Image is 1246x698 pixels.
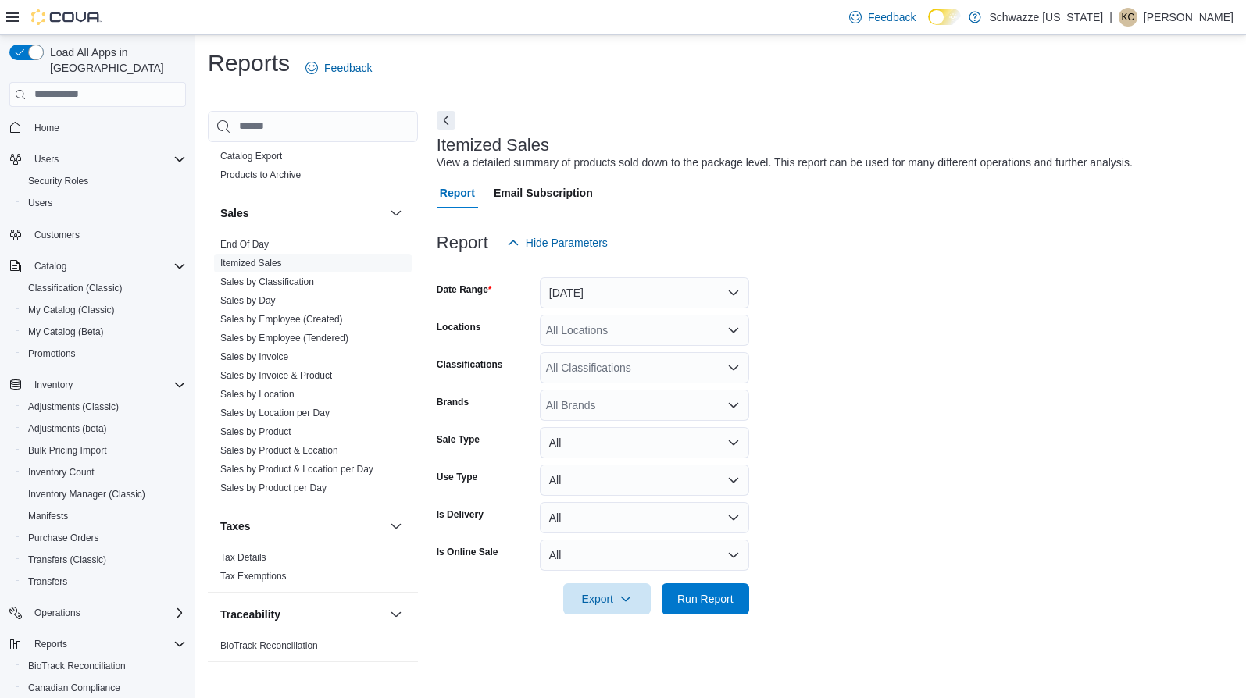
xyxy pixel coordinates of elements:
[437,283,492,296] label: Date Range
[220,276,314,287] a: Sales by Classification
[16,527,192,549] button: Purchase Orders
[16,321,192,343] button: My Catalog (Beta)
[28,660,126,672] span: BioTrack Reconciliation
[28,282,123,294] span: Classification (Classic)
[324,60,372,76] span: Feedback
[16,461,192,483] button: Inventory Count
[437,471,477,483] label: Use Type
[28,197,52,209] span: Users
[22,507,74,525] a: Manifests
[28,575,67,588] span: Transfers
[22,279,129,297] a: Classification (Classic)
[22,572,186,591] span: Transfers
[28,635,186,653] span: Reports
[28,118,186,137] span: Home
[22,194,186,212] span: Users
[573,583,641,614] span: Export
[22,463,186,482] span: Inventory Count
[16,571,192,593] button: Transfers
[208,147,418,191] div: Products
[31,9,102,25] img: Cova
[22,657,186,675] span: BioTrack Reconciliation
[208,636,418,661] div: Traceability
[28,326,104,338] span: My Catalog (Beta)
[28,604,87,622] button: Operations
[440,177,475,208] span: Report
[220,518,384,534] button: Taxes
[220,518,251,534] h3: Taxes
[22,397,125,416] a: Adjustments (Classic)
[220,295,276,306] a: Sales by Day
[220,333,348,344] a: Sales by Employee (Tendered)
[22,678,186,697] span: Canadian Compliance
[220,571,287,582] a: Tax Exemptions
[220,640,318,651] a: BioTrack Reconciliation
[220,205,249,221] h3: Sales
[28,532,99,544] span: Purchase Orders
[437,136,549,155] h3: Itemized Sales
[22,529,186,547] span: Purchase Orders
[220,464,373,475] a: Sales by Product & Location per Day
[28,401,119,413] span: Adjustments (Classic)
[220,351,288,362] a: Sales by Invoice
[16,192,192,214] button: Users
[28,225,186,244] span: Customers
[727,324,740,337] button: Open list of options
[437,433,480,446] label: Sale Type
[727,361,740,374] button: Open list of options
[220,408,330,418] a: Sales by Location per Day
[220,151,282,162] a: Catalog Export
[28,554,106,566] span: Transfers (Classic)
[540,540,749,571] button: All
[22,678,127,697] a: Canadian Compliance
[22,301,121,319] a: My Catalog (Classic)
[28,635,73,653] button: Reports
[28,444,107,457] span: Bulk Pricing Import
[34,229,80,241] span: Customers
[22,572,73,591] a: Transfers
[22,441,113,460] a: Bulk Pricing Import
[34,379,73,391] span: Inventory
[437,546,498,558] label: Is Online Sale
[208,235,418,504] div: Sales
[16,396,192,418] button: Adjustments (Classic)
[16,505,192,527] button: Manifests
[22,322,186,341] span: My Catalog (Beta)
[387,517,405,536] button: Taxes
[3,602,192,624] button: Operations
[28,376,186,394] span: Inventory
[28,175,88,187] span: Security Roles
[928,9,961,25] input: Dark Mode
[28,304,115,316] span: My Catalog (Classic)
[387,204,405,223] button: Sales
[28,604,186,622] span: Operations
[437,396,469,408] label: Brands
[22,485,186,504] span: Inventory Manager (Classic)
[3,223,192,246] button: Customers
[220,314,343,325] a: Sales by Employee (Created)
[437,233,488,252] h3: Report
[34,638,67,650] span: Reports
[22,322,110,341] a: My Catalog (Beta)
[437,358,503,371] label: Classifications
[22,507,186,525] span: Manifests
[34,153,59,166] span: Users
[540,277,749,308] button: [DATE]
[22,550,112,569] a: Transfers (Classic)
[220,607,280,622] h3: Traceability
[28,257,73,276] button: Catalog
[16,483,192,505] button: Inventory Manager (Classic)
[501,227,614,258] button: Hide Parameters
[34,122,59,134] span: Home
[16,440,192,461] button: Bulk Pricing Import
[220,607,384,622] button: Traceability
[28,488,145,500] span: Inventory Manager (Classic)
[220,552,266,563] a: Tax Details
[299,52,378,84] a: Feedback
[3,116,192,139] button: Home
[22,441,186,460] span: Bulk Pricing Import
[28,376,79,394] button: Inventory
[220,205,384,221] button: Sales
[1109,8,1112,27] p: |
[28,682,120,694] span: Canadian Compliance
